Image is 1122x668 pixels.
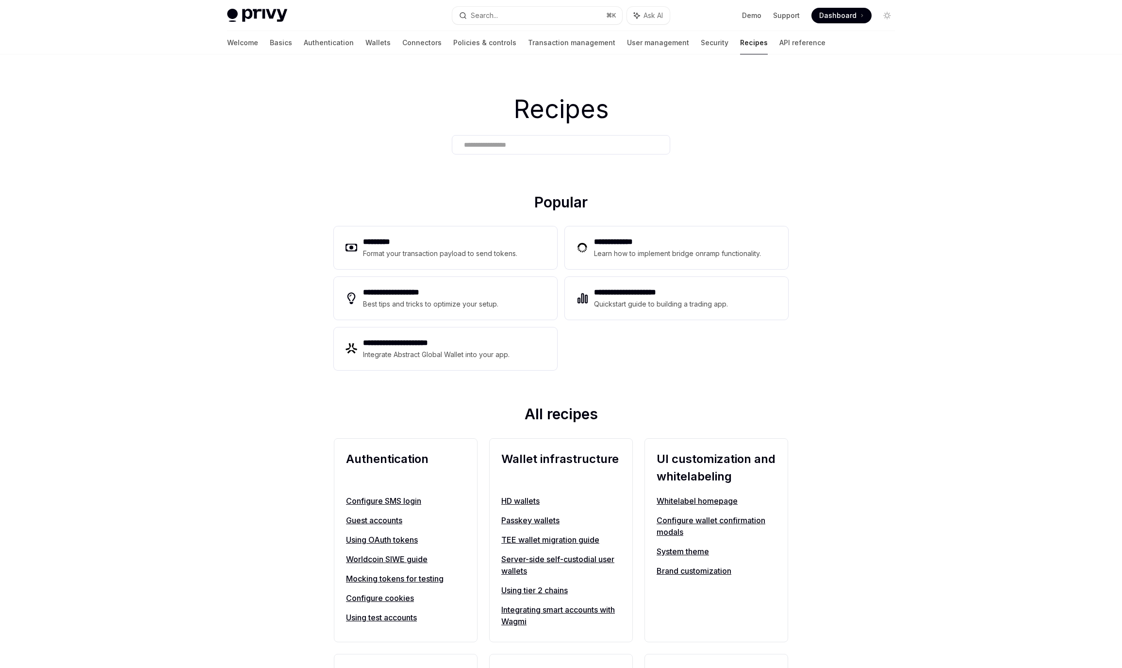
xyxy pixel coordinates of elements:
h2: UI customization and whitelabeling [657,450,776,485]
a: Support [773,11,800,20]
a: Integrating smart accounts with Wagmi [501,604,621,627]
div: Best tips and tricks to optimize your setup. [363,298,498,310]
div: Search... [471,10,498,21]
div: Format your transaction payload to send tokens. [363,248,517,259]
a: Policies & controls [453,31,516,54]
a: **** ****Format your transaction payload to send tokens. [334,226,557,269]
a: Wallets [365,31,391,54]
a: Using OAuth tokens [346,534,465,546]
a: **** **** ***Learn how to implement bridge onramp functionality. [565,226,788,269]
h2: Wallet infrastructure [501,450,621,485]
div: Quickstart guide to building a trading app. [594,298,728,310]
a: Guest accounts [346,514,465,526]
h2: All recipes [334,405,788,427]
a: Configure SMS login [346,495,465,507]
a: System theme [657,546,776,557]
img: light logo [227,9,287,22]
a: TEE wallet migration guide [501,534,621,546]
h2: Popular [334,193,788,215]
a: Brand customization [657,565,776,577]
a: Configure wallet confirmation modals [657,514,776,538]
button: Ask AI [627,7,670,24]
button: Toggle dark mode [879,8,895,23]
a: Connectors [402,31,442,54]
a: Basics [270,31,292,54]
a: Transaction management [528,31,615,54]
a: Authentication [304,31,354,54]
button: Search...⌘K [452,7,622,24]
a: HD wallets [501,495,621,507]
span: Dashboard [819,11,857,20]
a: Dashboard [811,8,872,23]
a: Using test accounts [346,612,465,623]
div: Integrate Abstract Global Wallet into your app. [363,349,510,360]
h2: Authentication [346,450,465,485]
a: Whitelabel homepage [657,495,776,507]
a: Welcome [227,31,258,54]
a: Worldcoin SIWE guide [346,553,465,565]
a: API reference [779,31,825,54]
a: Demo [742,11,761,20]
span: Ask AI [643,11,663,20]
span: ⌘ K [606,12,616,19]
a: Passkey wallets [501,514,621,526]
a: Security [701,31,728,54]
a: User management [627,31,689,54]
a: Server-side self-custodial user wallets [501,553,621,577]
a: Using tier 2 chains [501,584,621,596]
a: Mocking tokens for testing [346,573,465,584]
a: Recipes [740,31,768,54]
div: Learn how to implement bridge onramp functionality. [594,248,761,259]
a: Configure cookies [346,592,465,604]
